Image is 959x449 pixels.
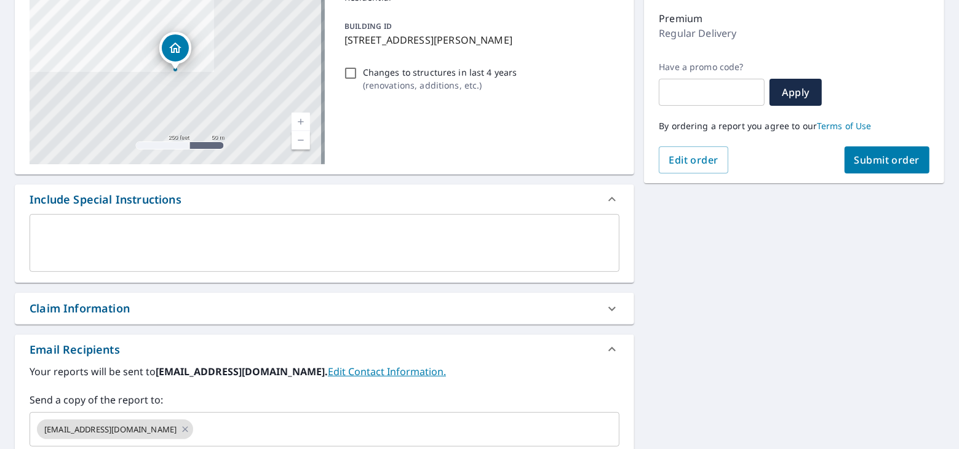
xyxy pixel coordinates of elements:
span: Edit order [669,153,718,167]
div: Dropped pin, building 1, Residential property, 3 Shirley Ct Newark, IL 60541 [159,32,191,70]
div: Email Recipients [30,341,120,358]
a: Current Level 17, Zoom Out [292,131,310,149]
a: Current Level 17, Zoom In [292,113,310,131]
p: By ordering a report you agree to our [659,121,929,132]
button: Apply [770,79,822,106]
button: Edit order [659,146,728,173]
span: [EMAIL_ADDRESS][DOMAIN_NAME] [37,424,184,435]
label: Your reports will be sent to [30,364,619,379]
p: Premium [659,11,702,26]
div: Include Special Instructions [15,185,634,214]
p: BUILDING ID [344,21,392,31]
p: Regular Delivery [659,26,736,41]
div: Email Recipients [15,335,634,364]
div: Include Special Instructions [30,191,181,208]
span: Submit order [854,153,920,167]
div: Claim Information [15,293,634,324]
button: Submit order [845,146,930,173]
p: ( renovations, additions, etc. ) [363,79,517,92]
label: Send a copy of the report to: [30,392,619,407]
span: Apply [779,85,812,99]
p: [STREET_ADDRESS][PERSON_NAME] [344,33,615,47]
div: Claim Information [30,300,130,317]
a: EditContactInfo [328,365,446,378]
b: [EMAIL_ADDRESS][DOMAIN_NAME]. [156,365,328,378]
div: [EMAIL_ADDRESS][DOMAIN_NAME] [37,419,193,439]
a: Terms of Use [817,120,872,132]
p: Changes to structures in last 4 years [363,66,517,79]
label: Have a promo code? [659,62,765,73]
